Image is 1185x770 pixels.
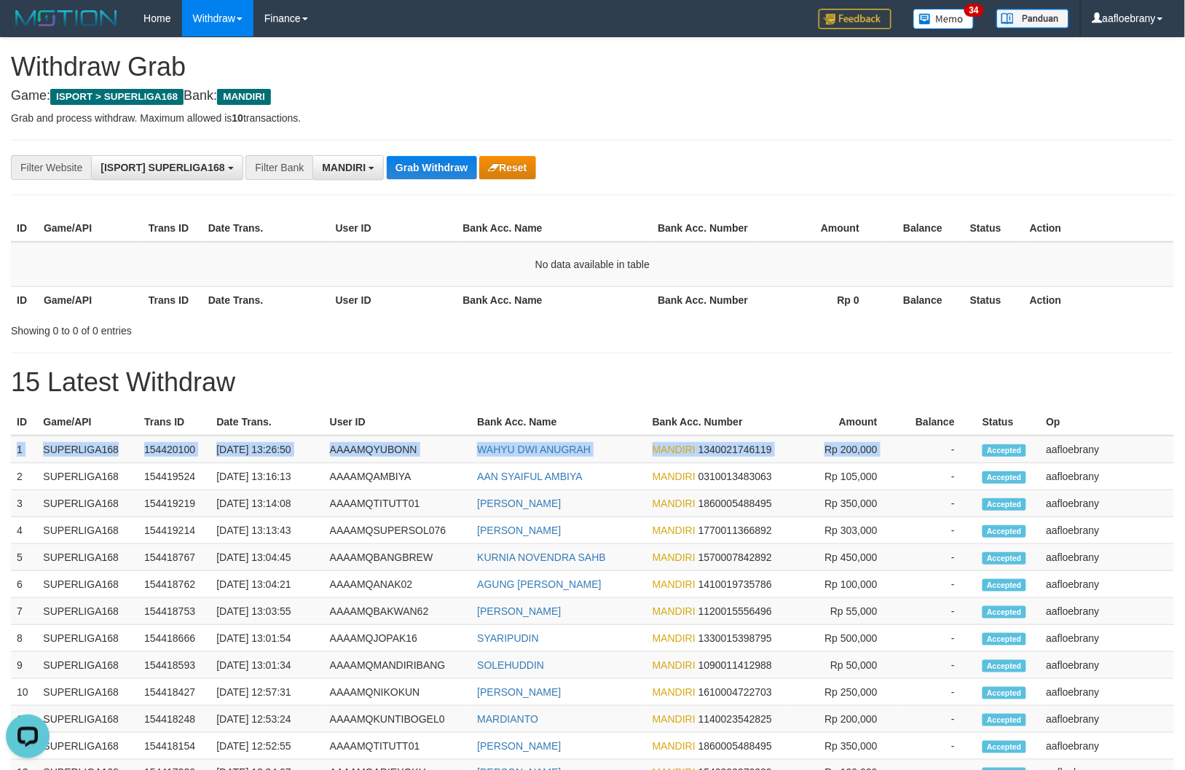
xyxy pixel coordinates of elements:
th: Bank Acc. Number [652,286,757,313]
td: 154418762 [138,571,210,598]
a: AAN SYAIFUL AMBIYA [477,471,582,482]
td: Rp 100,000 [787,571,899,598]
span: [ISPORT] SUPERLIGA168 [101,162,224,173]
th: Rp 0 [757,286,881,313]
td: aafloebrany [1041,490,1174,517]
span: Copy 1120015556496 to clipboard [698,605,772,617]
td: [DATE] 13:04:45 [210,544,323,571]
th: Bank Acc. Name [471,409,646,436]
td: - [899,517,977,544]
th: ID [11,286,38,313]
span: Accepted [983,579,1026,592]
td: 4 [11,517,37,544]
td: 154419214 [138,517,210,544]
td: AAAAMQYUBONN [324,436,472,463]
td: aafloebrany [1041,598,1174,625]
th: Action [1024,286,1174,313]
td: AAAAMQBAKWAN62 [324,598,472,625]
td: 154418427 [138,679,210,706]
button: Grab Withdraw [387,156,476,179]
td: - [899,571,977,598]
th: Trans ID [143,215,202,242]
td: 8 [11,625,37,652]
a: [PERSON_NAME] [477,605,561,617]
th: Bank Acc. Name [457,215,653,242]
td: 154418666 [138,625,210,652]
td: SUPERLIGA168 [37,652,138,679]
span: Copy 1860005488495 to clipboard [698,498,772,509]
th: User ID [330,215,457,242]
p: Grab and process withdraw. Maximum allowed is transactions. [11,111,1174,125]
td: aafloebrany [1041,436,1174,463]
span: Copy 1090011412988 to clipboard [698,659,772,671]
span: MANDIRI [653,659,696,671]
div: Filter Website [11,155,91,180]
td: SUPERLIGA168 [37,706,138,733]
span: Copy 0310013483063 to clipboard [698,471,772,482]
img: Feedback.jpg [819,9,891,29]
span: Accepted [983,606,1026,618]
td: 7 [11,598,37,625]
button: Open LiveChat chat widget [6,6,50,50]
td: Rp 50,000 [787,652,899,679]
td: aafloebrany [1041,706,1174,733]
td: - [899,706,977,733]
td: aafloebrany [1041,625,1174,652]
h1: 15 Latest Withdraw [11,368,1174,397]
td: Rp 500,000 [787,625,899,652]
th: Trans ID [143,286,202,313]
td: AAAAMQANAK02 [324,571,472,598]
td: 1 [11,436,37,463]
button: Reset [479,156,535,179]
th: Action [1024,215,1174,242]
th: Trans ID [138,409,210,436]
td: SUPERLIGA168 [37,625,138,652]
button: MANDIRI [312,155,384,180]
td: [DATE] 13:26:50 [210,436,323,463]
th: Game/API [37,409,138,436]
th: Date Trans. [210,409,323,436]
td: [DATE] 12:57:31 [210,679,323,706]
th: Balance [881,215,964,242]
th: Amount [757,215,881,242]
td: SUPERLIGA168 [37,544,138,571]
td: AAAAMQMANDIRIBANG [324,652,472,679]
th: Amount [787,409,899,436]
td: aafloebrany [1041,544,1174,571]
td: AAAAMQNIKOKUN [324,679,472,706]
h1: Withdraw Grab [11,52,1174,82]
td: 154418767 [138,544,210,571]
span: Copy 1140023542825 to clipboard [698,713,772,725]
td: Rp 350,000 [787,733,899,760]
th: Bank Acc. Name [457,286,653,313]
td: 154419219 [138,490,210,517]
span: MANDIRI [653,471,696,482]
td: [DATE] 13:13:43 [210,517,323,544]
th: Balance [899,409,977,436]
th: Status [977,409,1041,436]
td: - [899,436,977,463]
th: Status [964,286,1024,313]
td: 154419524 [138,463,210,490]
span: MANDIRI [653,632,696,644]
td: AAAAMQBANGBREW [324,544,472,571]
div: Showing 0 to 0 of 0 entries [11,318,483,338]
td: - [899,598,977,625]
th: Date Trans. [202,286,330,313]
td: aafloebrany [1041,652,1174,679]
span: Accepted [983,687,1026,699]
span: MANDIRI [653,498,696,509]
span: Copy 1330015398795 to clipboard [698,632,772,644]
td: SUPERLIGA168 [37,679,138,706]
th: ID [11,215,38,242]
span: Copy 1340021746119 to clipboard [698,444,772,455]
span: Accepted [983,741,1026,753]
td: AAAAMQSUPERSOL076 [324,517,472,544]
th: Bank Acc. Number [647,409,787,436]
td: Rp 200,000 [787,436,899,463]
td: - [899,733,977,760]
span: Accepted [983,471,1026,484]
span: ISPORT > SUPERLIGA168 [50,89,184,105]
td: AAAAMQKUNTIBOGEL0 [324,706,472,733]
td: SUPERLIGA168 [37,463,138,490]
